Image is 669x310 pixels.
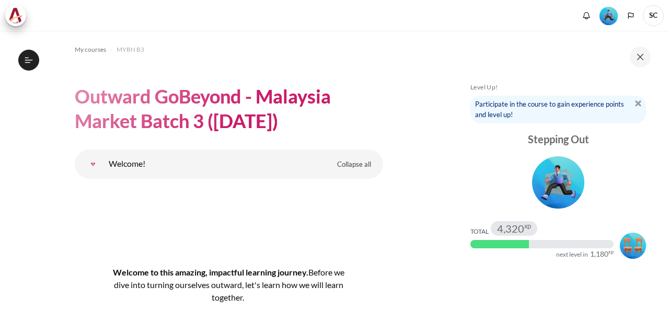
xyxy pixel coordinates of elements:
[635,98,641,107] a: Dismiss notice
[75,43,106,56] a: My courses
[620,231,646,259] div: Level #4
[117,43,144,56] a: MYBN B3
[470,96,646,123] div: Participate in the course to gain experience points and level up!
[497,223,524,234] span: 4,320
[5,5,31,26] a: Architeck Architeck
[114,267,344,302] span: efore we dive into turning ourselves outward, let's learn how we will learn together.
[635,100,641,107] img: Dismiss notice
[608,250,614,254] span: xp
[579,8,594,24] div: Show notification window with no new notifications
[524,224,531,228] span: xp
[470,132,646,146] div: Stepping Out
[337,159,371,170] span: Collapse all
[470,153,646,209] div: Level #3
[75,45,106,54] span: My courses
[75,84,383,133] h1: Outward GoBeyond - Malaysia Market Batch 3 ([DATE])
[117,45,144,54] span: MYBN B3
[599,6,618,25] div: Level #3
[83,154,103,175] a: Welcome!
[620,233,646,259] img: Level #4
[590,250,608,258] span: 1,180
[470,83,646,91] h5: Level Up!
[470,271,646,280] h5: Ranking
[643,5,664,26] span: SC
[595,6,622,25] a: Level #3
[556,250,588,259] div: next level in
[8,8,23,24] img: Architeck
[329,156,379,174] a: Collapse all
[599,7,618,25] img: Level #3
[308,267,314,277] span: B
[108,266,350,304] h4: Welcome to this amazing, impactful learning journey.
[643,5,664,26] a: User menu
[532,156,584,209] img: Level #3
[470,227,489,236] div: Total
[497,223,531,234] div: 4,320
[623,8,639,24] button: Languages
[75,41,383,58] nav: Navigation bar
